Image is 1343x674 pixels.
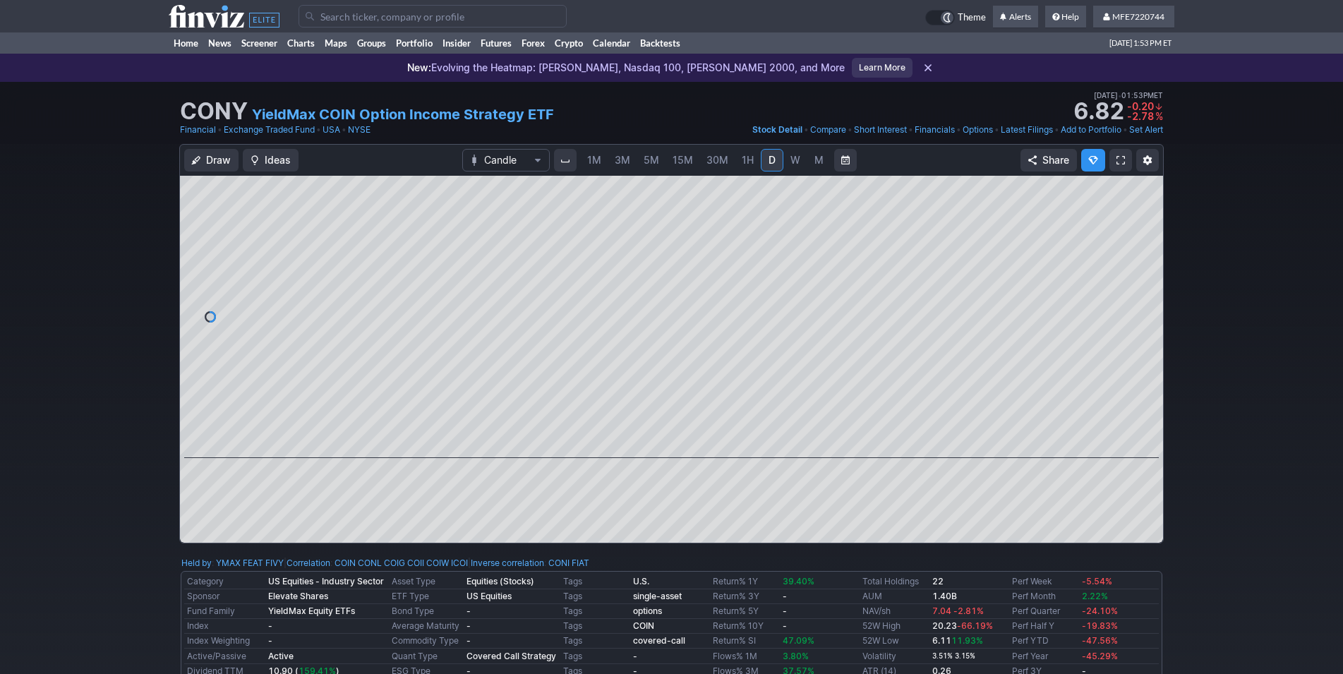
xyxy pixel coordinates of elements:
span: • [848,123,853,137]
span: 7.04 [932,606,951,616]
a: COIW [426,556,449,570]
a: 15M [666,149,699,171]
a: Latest Filings [1001,123,1053,137]
span: 3M [615,154,630,166]
a: Help [1045,6,1086,28]
a: Compare [810,123,846,137]
span: D [769,154,776,166]
button: Chart Settings [1136,149,1159,171]
td: Perf Month [1009,589,1079,604]
td: Tags [560,589,630,604]
span: • [342,123,347,137]
a: options [633,606,662,616]
b: Active [268,651,294,661]
a: COIG [384,556,405,570]
td: Perf Week [1009,574,1079,589]
b: - [783,591,787,601]
span: -47.56% [1082,635,1118,646]
span: 1H [742,154,754,166]
a: D [761,149,783,171]
td: Tags [560,619,630,634]
td: Return% SI [710,634,780,649]
a: COII [407,556,424,570]
span: M [814,154,824,166]
a: single-asset [633,591,682,601]
span: -24.10% [1082,606,1118,616]
b: 1.40B [932,591,957,601]
a: Exchange Traded Fund [224,123,315,137]
span: • [1054,123,1059,137]
small: 3.51% 3.15% [932,652,975,660]
b: 20.23 [932,620,993,631]
a: Learn More [852,58,913,78]
td: Perf Year [1009,649,1079,664]
span: 15M [673,154,693,166]
a: Groups [352,32,391,54]
a: YMAX [216,556,241,570]
a: YieldMax COIN Option Income Strategy ETF [252,104,554,124]
a: covered-call [633,635,685,646]
span: • [804,123,809,137]
button: Share [1020,149,1077,171]
div: | : [284,556,468,570]
td: Tags [560,634,630,649]
a: FIVY [265,556,284,570]
b: COIN [633,620,654,631]
b: - [466,635,471,646]
td: Flows% 1M [710,649,780,664]
a: Charts [282,32,320,54]
span: -66.19% [957,620,993,631]
div: : [181,556,284,570]
a: Backtests [635,32,685,54]
b: YieldMax Equity ETFs [268,606,355,616]
a: Held by [181,558,212,568]
span: 30M [706,154,728,166]
b: - [783,606,787,616]
span: -45.29% [1082,651,1118,661]
td: Return% 3Y [710,589,780,604]
td: Volatility [860,649,929,664]
a: FIAT [572,556,589,570]
td: Tags [560,574,630,589]
b: - [783,620,787,631]
td: Perf Half Y [1009,619,1079,634]
span: [DATE] 1:53 PM ET [1109,32,1172,54]
a: 3M [608,149,637,171]
b: US Equities - Industry Sector [268,576,384,586]
td: Fund Family [184,604,265,619]
a: 1H [735,149,760,171]
span: [DATE] 01:53PM ET [1094,89,1163,102]
button: Chart Type [462,149,550,171]
a: Options [963,123,993,137]
a: COIN [335,556,356,570]
span: • [1123,123,1128,137]
td: AUM [860,589,929,604]
span: 47.09% [783,635,814,646]
span: • [316,123,321,137]
button: Interval [554,149,577,171]
b: - [268,620,272,631]
a: CONI [548,556,570,570]
td: Bond Type [389,604,464,619]
td: Active/Passive [184,649,265,664]
span: 2.22% [1082,591,1108,601]
a: Add to Portfolio [1061,123,1121,137]
a: Financial [180,123,216,137]
span: 1M [587,154,601,166]
span: -2.81% [953,606,984,616]
b: U.S. [633,576,649,586]
a: Fullscreen [1109,149,1132,171]
b: - [466,620,471,631]
a: Portfolio [391,32,438,54]
a: Financials [915,123,955,137]
span: 5M [644,154,659,166]
a: Calendar [588,32,635,54]
span: Latest Filings [1001,124,1053,135]
span: New: [407,61,431,73]
td: Tags [560,604,630,619]
a: MFE7220744 [1093,6,1174,28]
span: % [1155,110,1163,122]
